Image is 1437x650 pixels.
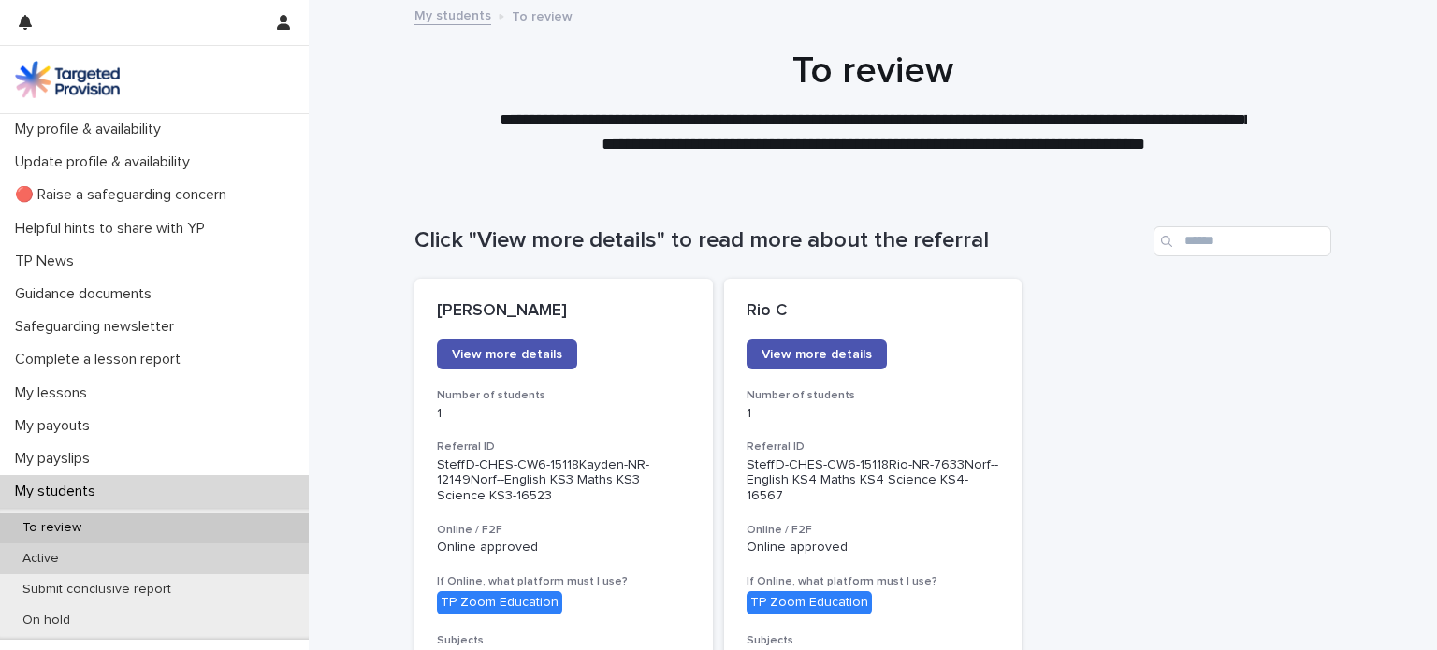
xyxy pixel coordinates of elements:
p: [PERSON_NAME] [437,301,690,322]
span: View more details [452,348,562,361]
p: My payouts [7,417,105,435]
input: Search [1154,226,1331,256]
a: View more details [437,339,577,369]
p: To review [7,520,96,536]
img: M5nRWzHhSzIhMunXDL62 [15,61,120,98]
p: Online approved [437,540,690,556]
h3: Subjects [437,633,690,648]
h3: If Online, what platform must I use? [747,574,1000,589]
p: SteffD-CHES-CW6-15118Kayden-NR-12149Norf--English KS3 Maths KS3 Science KS3-16523 [437,457,690,504]
p: 1 [437,406,690,422]
p: On hold [7,613,85,628]
p: 1 [747,406,1000,422]
h1: Click "View more details" to read more about the referral [414,227,1146,254]
h3: Subjects [747,633,1000,648]
h3: Online / F2F [437,523,690,538]
h3: Referral ID [437,440,690,455]
h3: Referral ID [747,440,1000,455]
p: My payslips [7,450,105,468]
span: View more details [762,348,872,361]
h3: Online / F2F [747,523,1000,538]
a: My students [414,4,491,25]
p: My lessons [7,384,102,402]
p: My students [7,483,110,500]
h1: To review [414,49,1331,94]
p: Update profile & availability [7,153,205,171]
p: Submit conclusive report [7,582,186,598]
h3: If Online, what platform must I use? [437,574,690,589]
p: Online approved [747,540,1000,556]
p: 🔴 Raise a safeguarding concern [7,186,241,204]
p: To review [512,5,573,25]
p: SteffD-CHES-CW6-15118Rio-NR-7633Norf--English KS4 Maths KS4 Science KS4-16567 [747,457,1000,504]
div: TP Zoom Education [747,591,872,614]
h3: Number of students [437,388,690,403]
div: TP Zoom Education [437,591,562,614]
h3: Number of students [747,388,1000,403]
p: Complete a lesson report [7,351,196,368]
p: Safeguarding newsletter [7,318,189,336]
p: Rio C [747,301,1000,322]
p: Helpful hints to share with YP [7,220,220,238]
a: View more details [747,339,887,369]
p: Active [7,551,74,567]
p: Guidance documents [7,285,167,303]
p: TP News [7,253,89,270]
p: My profile & availability [7,121,176,138]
